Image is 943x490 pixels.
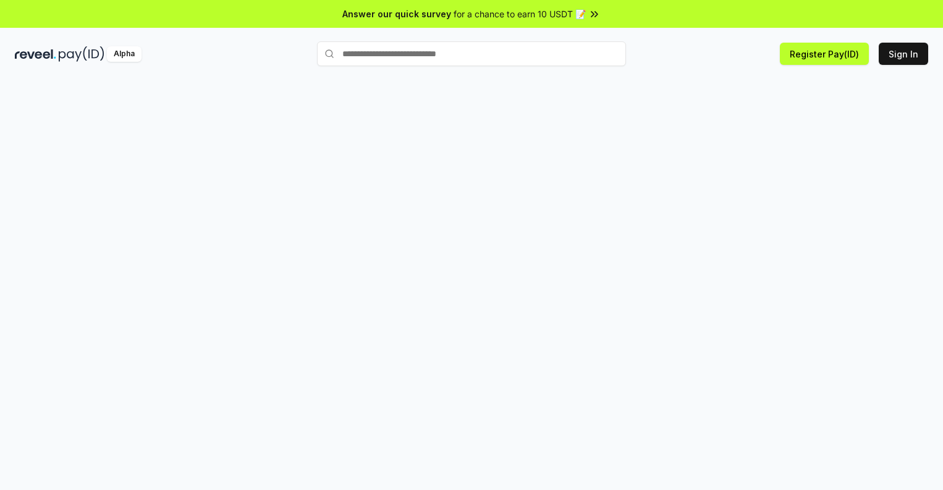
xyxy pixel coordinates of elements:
[879,43,928,65] button: Sign In
[342,7,451,20] span: Answer our quick survey
[780,43,869,65] button: Register Pay(ID)
[59,46,104,62] img: pay_id
[107,46,142,62] div: Alpha
[454,7,586,20] span: for a chance to earn 10 USDT 📝
[15,46,56,62] img: reveel_dark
